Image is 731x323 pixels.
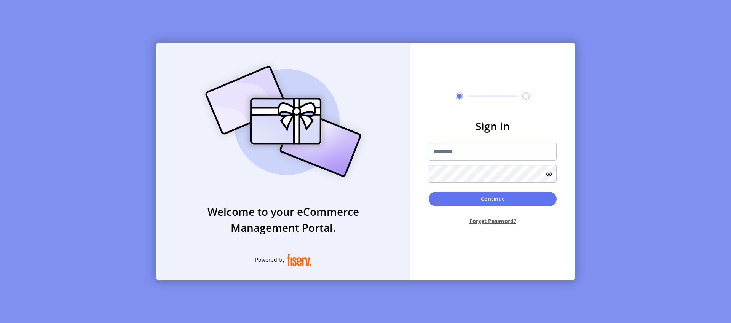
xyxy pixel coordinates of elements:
[429,192,557,206] button: Continue
[429,118,557,134] h3: Sign in
[429,211,557,231] button: Forget Password?
[255,256,285,264] span: Powered by
[156,204,410,235] h3: Welcome to your eCommerce Management Portal.
[194,57,373,185] img: card_Illustration.svg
